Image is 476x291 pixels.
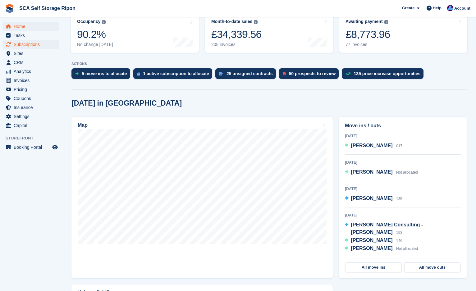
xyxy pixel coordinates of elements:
[433,5,442,11] span: Help
[345,186,461,192] div: [DATE]
[346,42,390,47] div: 77 invoices
[3,94,59,103] a: menu
[396,170,418,175] span: Not allocated
[82,71,127,76] div: 5 move ins to allocate
[137,72,140,76] img: active_subscription_to_allocate_icon-d502201f5373d7db506a760aba3b589e785aa758c864c3986d89f69b8ff3...
[342,68,427,82] a: 135 price increase opportunities
[14,85,51,94] span: Pricing
[215,68,279,82] a: 25 unsigned contracts
[211,19,252,24] div: Month-to-date sales
[3,40,59,49] a: menu
[219,72,223,75] img: contract_signature_icon-13c848040528278c33f63329250d36e43548de30e8caae1d1a13099fd9432cc5.svg
[346,19,383,24] div: Awaiting payment
[3,31,59,40] a: menu
[404,262,460,272] a: All move outs
[75,72,79,75] img: move_ins_to_allocate_icon-fdf77a2bb77ea45bf5b3d319d69a93e2d87916cf1d5bf7949dd705db3b84f3ca.svg
[345,122,461,130] h2: Move ins / outs
[211,28,262,41] div: £34,339.56
[14,40,51,49] span: Subscriptions
[351,143,392,148] span: [PERSON_NAME]
[14,67,51,76] span: Analytics
[71,68,133,82] a: 5 move ins to allocate
[345,262,401,272] a: All move ins
[14,49,51,58] span: Sites
[345,221,461,237] a: [PERSON_NAME] Consulting - [PERSON_NAME] 193
[3,143,59,152] a: menu
[396,144,402,148] span: 017
[71,62,467,66] p: ACTIONS
[351,169,392,175] span: [PERSON_NAME]
[78,122,88,128] h2: Map
[345,237,402,245] a: [PERSON_NAME] 146
[3,58,59,67] a: menu
[205,13,333,53] a: Month-to-date sales £34,339.56 208 invoices
[17,3,78,13] a: SCA Self Storage Ripon
[3,103,59,112] a: menu
[3,76,59,85] a: menu
[354,71,420,76] div: 135 price increase opportunities
[345,142,402,150] a: [PERSON_NAME] 017
[133,68,215,82] a: 1 active subscription to allocate
[402,5,414,11] span: Create
[77,42,113,47] div: No change [DATE]
[14,143,51,152] span: Booking Portal
[283,72,286,75] img: prospect-51fa495bee0391a8d652442698ab0144808aea92771e9ea1ae160a38d050c398.svg
[345,168,418,176] a: [PERSON_NAME] Not allocated
[289,71,336,76] div: 50 prospects to review
[71,99,182,107] h2: [DATE] in [GEOGRAPHIC_DATA]
[3,121,59,130] a: menu
[227,71,273,76] div: 25 unsigned contracts
[211,42,262,47] div: 208 invoices
[345,195,402,203] a: [PERSON_NAME] 135
[351,196,392,201] span: [PERSON_NAME]
[3,85,59,94] a: menu
[3,49,59,58] a: menu
[345,212,461,218] div: [DATE]
[14,31,51,40] span: Tasks
[396,230,402,235] span: 193
[384,20,388,24] img: icon-info-grey-7440780725fd019a000dd9b08b2336e03edf1995a4989e88bcd33f0948082b44.svg
[396,197,402,201] span: 135
[396,247,418,251] span: Not allocated
[3,22,59,31] a: menu
[6,135,62,141] span: Storefront
[5,4,14,13] img: stora-icon-8386f47178a22dfd0bd8f6a31ec36ba5ce8667c1dd55bd0f319d3a0aa187defe.svg
[396,239,402,243] span: 146
[14,121,51,130] span: Capital
[254,20,258,24] img: icon-info-grey-7440780725fd019a000dd9b08b2336e03edf1995a4989e88bcd33f0948082b44.svg
[345,133,461,139] div: [DATE]
[71,117,333,278] a: Map
[102,20,106,24] img: icon-info-grey-7440780725fd019a000dd9b08b2336e03edf1995a4989e88bcd33f0948082b44.svg
[3,112,59,121] a: menu
[346,28,390,41] div: £8,773.96
[279,68,342,82] a: 50 prospects to review
[454,5,470,11] span: Account
[14,58,51,67] span: CRM
[346,72,350,75] img: price_increase_opportunities-93ffe204e8149a01c8c9dc8f82e8f89637d9d84a8eef4429ea346261dce0b2c0.svg
[14,22,51,31] span: Home
[351,246,392,251] span: [PERSON_NAME]
[339,13,467,53] a: Awaiting payment £8,773.96 77 invoices
[351,222,423,235] span: [PERSON_NAME] Consulting - [PERSON_NAME]
[14,76,51,85] span: Invoices
[447,5,453,11] img: Sarah Race
[143,71,209,76] div: 1 active subscription to allocate
[14,112,51,121] span: Settings
[3,67,59,76] a: menu
[14,94,51,103] span: Coupons
[71,13,199,53] a: Occupancy 90.2% No change [DATE]
[77,28,113,41] div: 90.2%
[351,238,392,243] span: [PERSON_NAME]
[51,143,59,151] a: Preview store
[77,19,100,24] div: Occupancy
[345,245,418,253] a: [PERSON_NAME] Not allocated
[345,160,461,165] div: [DATE]
[14,103,51,112] span: Insurance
